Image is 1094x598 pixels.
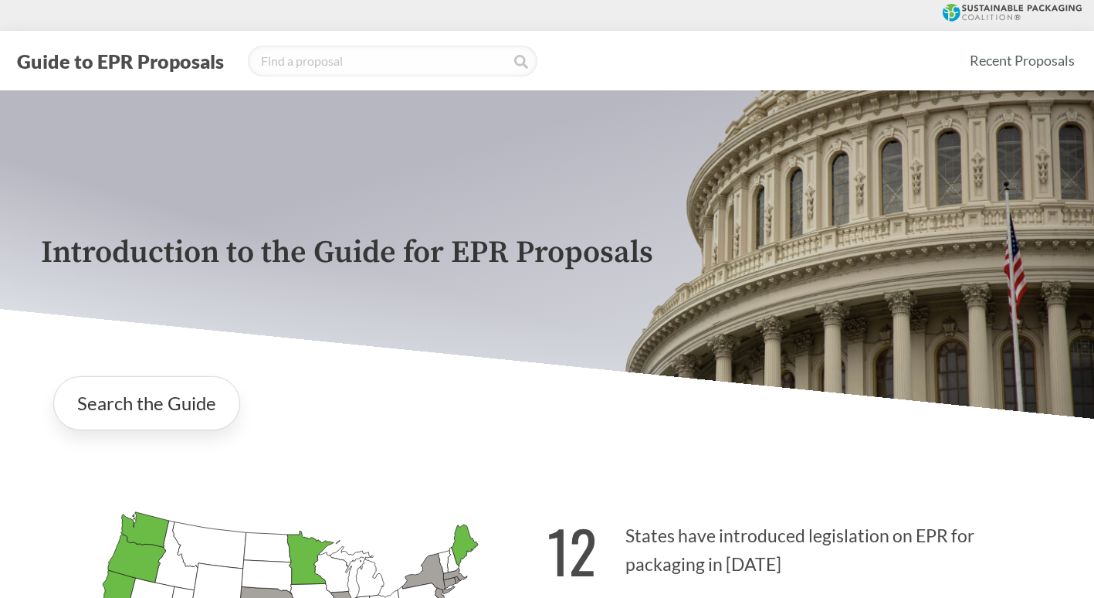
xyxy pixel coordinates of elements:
[248,46,537,76] input: Find a proposal
[963,43,1082,78] a: Recent Proposals
[12,49,229,73] button: Guide to EPR Proposals
[547,498,1054,593] p: States have introduced legislation on EPR for packaging in [DATE]
[41,236,1054,270] p: Introduction to the Guide for EPR Proposals
[53,376,240,430] a: Search the Guide
[547,508,597,593] strong: 12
